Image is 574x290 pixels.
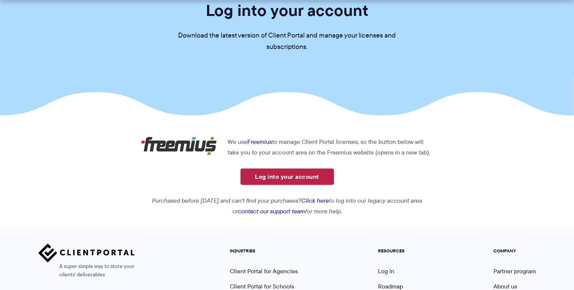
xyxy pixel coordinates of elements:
[206,0,368,20] h1: Log into your account
[230,267,298,276] a: Client Portal for Agencies
[240,169,334,185] a: Log into your account
[238,207,305,216] a: contact our support team
[301,196,329,205] a: Click here
[230,248,307,254] h5: INDUSTRIES
[247,137,272,146] a: Freemius
[152,196,422,216] em: Purchased before [DATE] and can't find your purchases? to log into our legacy account area or for...
[378,267,394,276] a: Log in
[493,248,536,254] h5: COMPANY
[173,30,401,53] p: Download the latest version of Client Portal and manage your licenses and subscriptions.
[141,137,433,158] p: We use to manage Client Portal licenses, so the button below will take you to your account area o...
[38,262,135,279] span: A super simple way to store your clients' deliverables
[141,137,217,155] img: Freemius logo
[378,248,422,254] h5: RESOURCES
[493,267,536,276] a: Partner program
